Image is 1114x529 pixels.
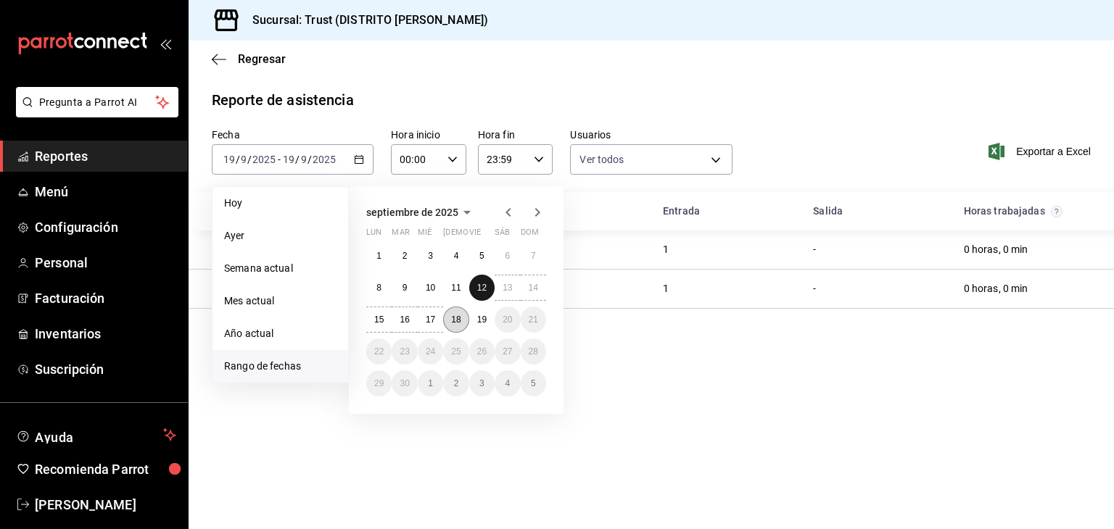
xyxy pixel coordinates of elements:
div: Cell [651,236,680,263]
button: open_drawer_menu [160,38,171,49]
div: Row [189,270,1114,309]
input: -- [240,154,247,165]
abbr: 5 de septiembre de 2025 [479,251,484,261]
span: / [308,154,312,165]
button: 20 de septiembre de 2025 [495,307,520,333]
button: 2 de septiembre de 2025 [392,243,417,269]
abbr: 19 de septiembre de 2025 [477,315,487,325]
button: 21 de septiembre de 2025 [521,307,546,333]
span: Configuración [35,217,176,237]
span: Inventarios [35,324,176,343]
button: 25 de septiembre de 2025 [443,338,469,365]
button: 1 de septiembre de 2025 [366,243,392,269]
span: Menú [35,182,176,201]
div: HeadCell [200,198,501,225]
div: Cell [200,236,318,263]
abbr: 18 de septiembre de 2025 [451,315,461,325]
abbr: 30 de septiembre de 2025 [400,378,409,388]
span: Semana actual [224,261,337,276]
abbr: 2 de octubre de 2025 [454,378,459,388]
abbr: 26 de septiembre de 2025 [477,346,487,357]
span: Ayer [224,228,337,243]
button: Pregunta a Parrot AI [16,87,178,117]
span: Exportar a Excel [991,143,1091,160]
input: -- [282,154,295,165]
abbr: jueves [443,228,529,243]
abbr: 29 de septiembre de 2025 [374,378,384,388]
button: 11 de septiembre de 2025 [443,275,469,301]
abbr: 20 de septiembre de 2025 [503,315,512,325]
span: / [247,154,252,165]
div: Cell [651,275,680,302]
abbr: viernes [469,228,481,243]
label: Usuarios [570,130,732,140]
button: 19 de septiembre de 2025 [469,307,495,333]
abbr: 10 de septiembre de 2025 [426,283,435,293]
button: 5 de septiembre de 2025 [469,243,495,269]
abbr: 21 de septiembre de 2025 [529,315,538,325]
button: 15 de septiembre de 2025 [366,307,392,333]
span: [PERSON_NAME] [35,495,176,515]
abbr: 4 de septiembre de 2025 [454,251,459,261]
div: HeadCell [651,198,801,225]
button: 10 de septiembre de 2025 [418,275,443,301]
button: 27 de septiembre de 2025 [495,338,520,365]
label: Fecha [212,130,374,140]
span: Facturación [35,288,176,308]
abbr: 4 de octubre de 2025 [505,378,510,388]
h3: Sucursal: Trust (DISTRITO [PERSON_NAME]) [241,12,488,29]
a: Pregunta a Parrot AI [10,105,178,120]
label: Hora inicio [391,130,466,140]
div: Reporte de asistencia [212,89,354,111]
abbr: 1 de octubre de 2025 [428,378,433,388]
abbr: 5 de octubre de 2025 [531,378,536,388]
abbr: 12 de septiembre de 2025 [477,283,487,293]
abbr: 28 de septiembre de 2025 [529,346,538,357]
abbr: 17 de septiembre de 2025 [426,315,435,325]
div: Head [189,192,1114,230]
button: 23 de septiembre de 2025 [392,338,417,365]
button: 28 de septiembre de 2025 [521,338,546,365]
abbr: 16 de septiembre de 2025 [400,315,409,325]
abbr: 11 de septiembre de 2025 [451,283,461,293]
label: Hora fin [478,130,553,140]
div: Cell [801,275,828,302]
span: Ayuda [35,426,157,443]
abbr: sábado [495,228,510,243]
span: - [278,154,281,165]
button: 3 de septiembre de 2025 [418,243,443,269]
span: septiembre de 2025 [366,207,458,218]
abbr: miércoles [418,228,432,243]
abbr: lunes [366,228,381,243]
abbr: 8 de septiembre de 2025 [376,283,381,293]
input: ---- [252,154,276,165]
button: 8 de septiembre de 2025 [366,275,392,301]
div: HeadCell [801,198,952,225]
span: Ver todos [579,152,624,167]
div: Container [189,192,1114,309]
button: 9 de septiembre de 2025 [392,275,417,301]
span: Regresar [238,52,286,66]
span: Reportes [35,146,176,166]
abbr: 6 de septiembre de 2025 [505,251,510,261]
button: 4 de septiembre de 2025 [443,243,469,269]
button: 5 de octubre de 2025 [521,370,546,396]
span: Año actual [224,326,337,341]
abbr: 13 de septiembre de 2025 [503,283,512,293]
abbr: 3 de octubre de 2025 [479,378,484,388]
abbr: martes [392,228,409,243]
button: 14 de septiembre de 2025 [521,275,546,301]
span: / [236,154,240,165]
abbr: 22 de septiembre de 2025 [374,346,384,357]
button: 1 de octubre de 2025 [418,370,443,396]
button: 16 de septiembre de 2025 [392,307,417,333]
button: 22 de septiembre de 2025 [366,338,392,365]
button: Regresar [212,52,286,66]
span: Hoy [224,196,337,211]
abbr: 25 de septiembre de 2025 [451,346,461,357]
button: 13 de septiembre de 2025 [495,275,520,301]
button: 3 de octubre de 2025 [469,370,495,396]
button: septiembre de 2025 [366,204,476,221]
abbr: 2 de septiembre de 2025 [403,251,408,261]
input: ---- [312,154,337,165]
